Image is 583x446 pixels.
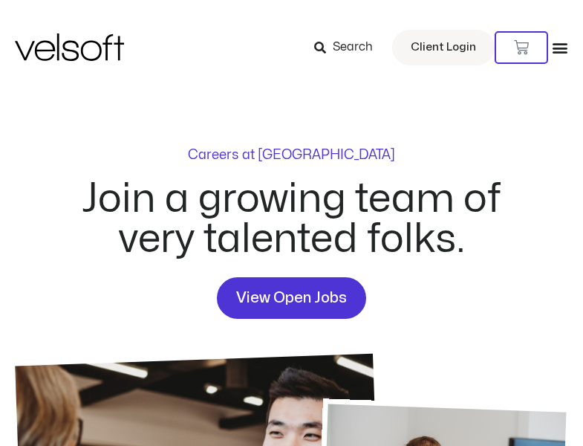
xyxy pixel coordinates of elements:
[236,286,347,310] span: View Open Jobs
[411,38,476,57] span: Client Login
[15,33,124,61] img: Velsoft Training Materials
[65,179,519,259] h2: Join a growing team of very talented folks.
[314,35,383,60] a: Search
[217,277,366,319] a: View Open Jobs
[188,149,395,162] p: Careers at [GEOGRAPHIC_DATA]
[552,39,568,56] div: Menu Toggle
[333,38,373,57] span: Search
[392,30,495,65] a: Client Login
